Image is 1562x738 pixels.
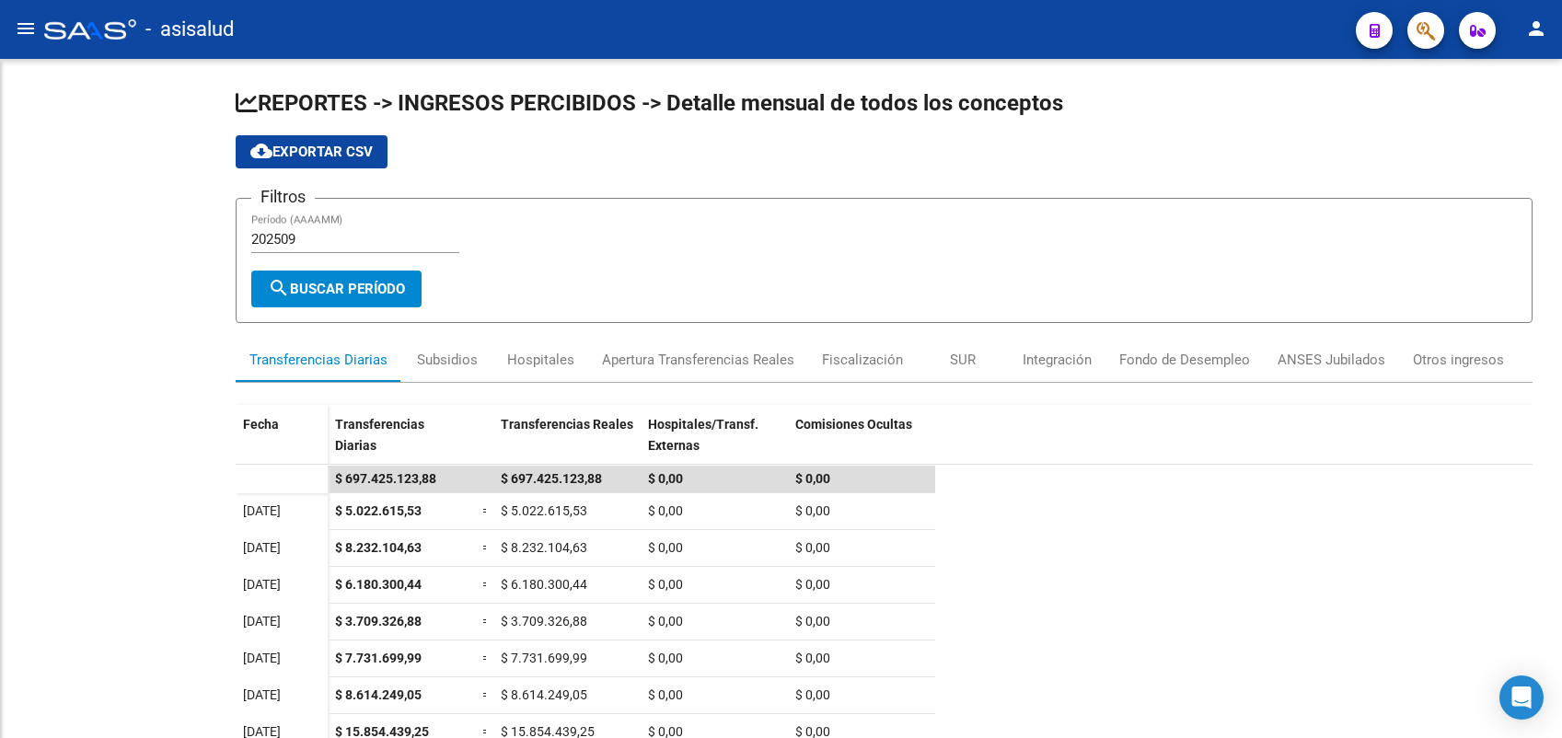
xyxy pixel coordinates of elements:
[335,614,422,628] span: $ 3.709.326,88
[243,503,281,518] span: [DATE]
[501,417,633,432] span: Transferencias Reales
[243,687,281,702] span: [DATE]
[243,417,279,432] span: Fecha
[328,405,475,482] datatable-header-cell: Transferencias Diarias
[335,577,422,592] span: $ 6.180.300,44
[417,350,478,370] div: Subsidios
[236,405,328,482] datatable-header-cell: Fecha
[648,503,683,518] span: $ 0,00
[250,144,373,160] span: Exportar CSV
[641,405,788,482] datatable-header-cell: Hospitales/Transf. Externas
[648,577,683,592] span: $ 0,00
[501,503,587,518] span: $ 5.022.615,53
[1278,350,1385,370] div: ANSES Jubilados
[648,471,683,486] span: $ 0,00
[243,614,281,628] span: [DATE]
[602,350,794,370] div: Apertura Transferencias Reales
[243,651,281,665] span: [DATE]
[648,651,683,665] span: $ 0,00
[501,540,587,555] span: $ 8.232.104,63
[648,417,758,453] span: Hospitales/Transf. Externas
[335,417,424,453] span: Transferencias Diarias
[15,17,37,40] mat-icon: menu
[482,503,490,518] span: =
[1119,350,1250,370] div: Fondo de Desempleo
[648,614,683,628] span: $ 0,00
[501,614,587,628] span: $ 3.709.326,88
[482,651,490,665] span: =
[482,577,490,592] span: =
[795,577,830,592] span: $ 0,00
[501,577,587,592] span: $ 6.180.300,44
[1499,675,1544,720] div: Open Intercom Messenger
[822,350,903,370] div: Fiscalización
[249,350,388,370] div: Transferencias Diarias
[795,687,830,702] span: $ 0,00
[243,577,281,592] span: [DATE]
[482,687,490,702] span: =
[145,9,234,50] span: - asisalud
[268,277,290,299] mat-icon: search
[250,140,272,162] mat-icon: cloud_download
[335,687,422,702] span: $ 8.614.249,05
[335,540,422,555] span: $ 8.232.104,63
[795,503,830,518] span: $ 0,00
[236,90,1063,116] span: REPORTES -> INGRESOS PERCIBIDOS -> Detalle mensual de todos los conceptos
[501,687,587,702] span: $ 8.614.249,05
[1023,350,1092,370] div: Integración
[482,540,490,555] span: =
[268,281,405,297] span: Buscar Período
[648,540,683,555] span: $ 0,00
[1525,17,1547,40] mat-icon: person
[795,614,830,628] span: $ 0,00
[501,651,587,665] span: $ 7.731.699,99
[507,350,574,370] div: Hospitales
[236,135,388,168] button: Exportar CSV
[335,651,422,665] span: $ 7.731.699,99
[335,503,422,518] span: $ 5.022.615,53
[482,614,490,628] span: =
[493,405,641,482] datatable-header-cell: Transferencias Reales
[251,271,422,307] button: Buscar Período
[1413,350,1504,370] div: Otros ingresos
[788,405,935,482] datatable-header-cell: Comisiones Ocultas
[243,540,281,555] span: [DATE]
[501,471,602,486] span: $ 697.425.123,88
[795,417,912,432] span: Comisiones Ocultas
[795,471,830,486] span: $ 0,00
[795,540,830,555] span: $ 0,00
[648,687,683,702] span: $ 0,00
[795,651,830,665] span: $ 0,00
[950,350,976,370] div: SUR
[251,184,315,210] h3: Filtros
[335,471,436,486] span: $ 697.425.123,88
